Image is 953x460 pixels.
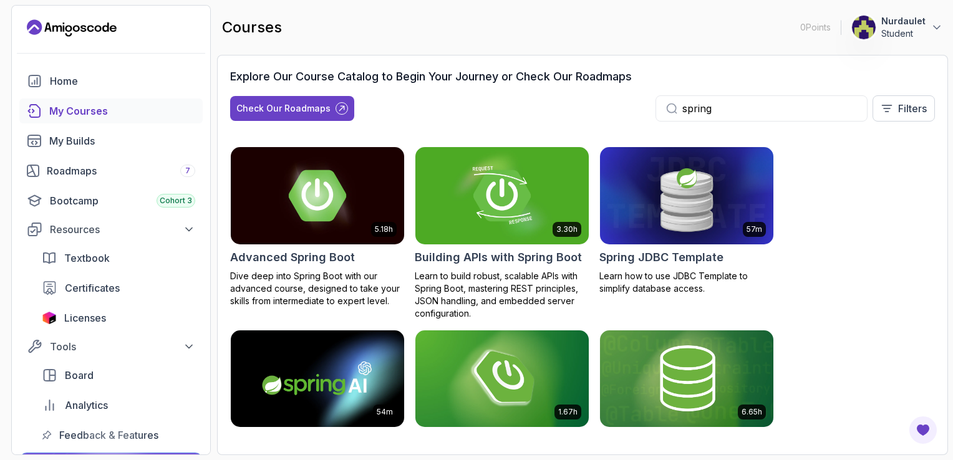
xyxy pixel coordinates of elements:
[19,128,203,153] a: builds
[49,133,195,148] div: My Builds
[50,193,195,208] div: Bootcamp
[236,102,331,115] div: Check Our Roadmaps
[415,146,589,320] a: Building APIs with Spring Boot card3.30hBuilding APIs with Spring BootLearn to build robust, scal...
[881,15,926,27] p: Nurdaulet
[222,17,282,37] h2: courses
[230,270,405,307] p: Dive deep into Spring Boot with our advanced course, designed to take your skills from intermedia...
[558,407,578,417] p: 1.67h
[47,163,195,178] div: Roadmaps
[34,363,203,388] a: board
[27,18,117,38] a: Landing page
[34,423,203,448] a: feedback
[742,407,762,417] p: 6.65h
[64,310,106,325] span: Licenses
[881,27,926,40] p: Student
[231,330,404,428] img: Spring AI card
[34,276,203,300] a: certificates
[682,101,857,116] input: Search...
[19,69,203,93] a: home
[185,166,190,176] span: 7
[800,21,831,34] p: 0 Points
[65,280,120,295] span: Certificates
[600,330,773,428] img: Spring Data JPA card
[415,270,589,320] p: Learn to build robust, scalable APIs with Spring Boot, mastering REST principles, JSON handling, ...
[873,95,935,122] button: Filters
[898,101,927,116] p: Filters
[64,251,110,266] span: Textbook
[50,339,195,354] div: Tools
[230,146,405,307] a: Advanced Spring Boot card5.18hAdvanced Spring BootDive deep into Spring Boot with our advanced co...
[50,74,195,89] div: Home
[65,398,108,413] span: Analytics
[716,145,941,404] iframe: chat widget
[230,68,632,85] h3: Explore Our Course Catalog to Begin Your Journey or Check Our Roadmaps
[599,146,774,295] a: Spring JDBC Template card57mSpring JDBC TemplateLearn how to use JDBC Template to simplify databa...
[19,335,203,358] button: Tools
[599,249,723,266] h2: Spring JDBC Template
[34,393,203,418] a: analytics
[375,224,393,234] p: 5.18h
[65,368,94,383] span: Board
[851,15,943,40] button: user profile imageNurdauletStudent
[599,270,774,295] p: Learn how to use JDBC Template to simplify database access.
[415,249,582,266] h2: Building APIs with Spring Boot
[901,410,941,448] iframe: chat widget
[49,103,195,118] div: My Courses
[556,224,578,234] p: 3.30h
[34,305,203,330] a: licenses
[19,218,203,241] button: Resources
[852,16,876,39] img: user profile image
[230,96,354,121] button: Check Our Roadmaps
[600,147,773,244] img: Spring JDBC Template card
[42,312,57,324] img: jetbrains icon
[19,98,203,123] a: courses
[160,196,192,206] span: Cohort 3
[415,330,589,428] img: Spring Boot for Beginners card
[230,249,355,266] h2: Advanced Spring Boot
[50,222,195,237] div: Resources
[34,246,203,271] a: textbook
[19,188,203,213] a: bootcamp
[59,428,158,443] span: Feedback & Features
[231,147,404,244] img: Advanced Spring Boot card
[19,158,203,183] a: roadmaps
[415,147,589,244] img: Building APIs with Spring Boot card
[377,407,393,417] p: 54m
